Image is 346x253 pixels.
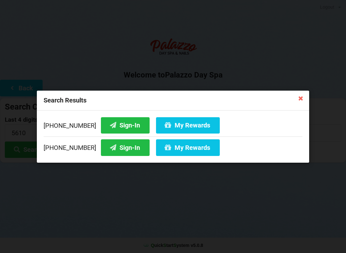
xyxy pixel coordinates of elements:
button: My Rewards [156,139,220,156]
div: [PHONE_NUMBER] [44,117,302,136]
button: Sign-In [101,139,150,156]
button: Sign-In [101,117,150,133]
div: [PHONE_NUMBER] [44,136,302,156]
div: Search Results [37,91,309,110]
button: My Rewards [156,117,220,133]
